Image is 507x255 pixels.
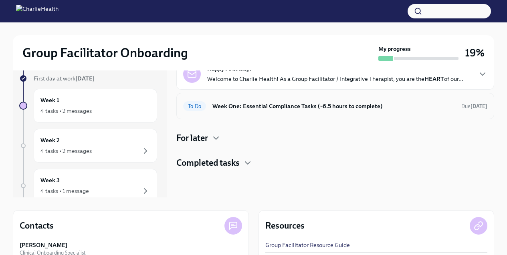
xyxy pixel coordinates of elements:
a: To DoWeek One: Essential Compliance Tasks (~6.5 hours to complete)Due[DATE] [183,100,487,112]
h4: Contacts [20,220,54,232]
div: Completed tasks [176,157,494,169]
strong: [DATE] [75,75,95,82]
h6: Week 3 [40,176,60,185]
strong: HEART [424,75,444,82]
img: CharlieHealth [16,5,59,18]
h3: 19% [465,46,485,60]
span: September 15th, 2025 09:00 [461,102,487,110]
a: Week 24 tasks • 2 messages [19,129,157,163]
h4: Completed tasks [176,157,240,169]
span: Due [461,103,487,109]
h4: For later [176,132,208,144]
span: First day at work [34,75,95,82]
p: Welcome to Charlie Health! As a Group Facilitator / Integrative Therapist, you are the of our... [207,75,463,83]
div: 4 tasks • 2 messages [40,107,92,115]
div: 4 tasks • 2 messages [40,147,92,155]
a: Group Facilitator Resource Guide [265,241,350,249]
span: To Do [183,103,206,109]
strong: [PERSON_NAME] [20,241,67,249]
a: Week 14 tasks • 2 messages [19,89,157,122]
a: First day at work[DATE] [19,74,157,82]
strong: [DATE] [471,103,487,109]
h6: Week 1 [40,96,59,104]
div: For later [176,132,494,144]
h6: Week 2 [40,136,60,145]
strong: My progress [378,45,411,53]
h6: Week One: Essential Compliance Tasks (~6.5 hours to complete) [212,102,455,110]
a: Week 34 tasks • 1 message [19,169,157,203]
div: 4 tasks • 1 message [40,187,89,195]
h2: Group Facilitator Onboarding [22,45,188,61]
h4: Resources [265,220,305,232]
